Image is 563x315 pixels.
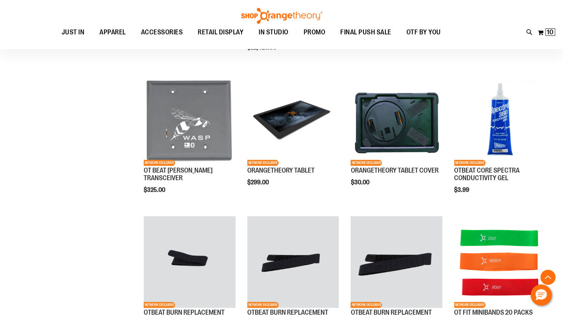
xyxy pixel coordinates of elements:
span: NETWORK EXCLUSIVE [351,160,382,166]
span: NETWORK EXCLUSIVE [247,160,279,166]
span: $299.00 [247,179,270,186]
a: Product image for ORANGETHEORY TABLETNETWORK EXCLUSIVE [247,74,339,167]
a: Product image for ORANGETHEORY TABLET COVERNETWORK EXCLUSIVE [351,74,442,167]
img: Product image for OT FIT MINIBANDS 20 PACKS [454,216,546,308]
a: RETAIL DISPLAY [190,24,251,41]
a: OTBEAT CORE SPECTRA CONDUCTIVITY GEL [454,167,520,182]
img: Shop Orangetheory [240,8,323,24]
a: OTBEAT CORE SPECTRA CONDUCTIVITY GELNETWORK EXCLUSIVE [454,74,546,167]
span: OTF BY YOU [406,24,441,41]
span: NETWORK EXCLUSIVE [454,160,485,166]
a: OT BEAT [PERSON_NAME] TRANSCEIVER [144,167,212,182]
button: Back To Top [540,270,555,285]
a: FINAL PUSH SALE [333,24,399,41]
img: Product image for OT BEAT POE TRANSCEIVER [144,74,236,166]
img: Product image for OTBEAT BURN REPLACEMENT BAND - MEDIUM [247,216,339,308]
span: $30.00 [351,179,370,186]
img: Product image for ORANGETHEORY TABLET COVER [351,74,442,166]
div: product [450,70,550,212]
img: Product image for OTBEAT BURN REPLACEMENT BAND - SMALL [144,216,236,308]
div: product [244,70,343,205]
div: product [347,70,446,205]
span: NETWORK EXCLUSIVE [351,302,382,308]
span: APPAREL [99,24,126,41]
a: ORANGETHEORY TABLET COVER [351,167,438,174]
a: Product image for OT BEAT POE TRANSCEIVERNETWORK EXCLUSIVE [144,74,236,167]
span: FINAL PUSH SALE [340,24,391,41]
a: ACCESSORIES [133,24,191,41]
span: PROMO [304,24,326,41]
a: ORANGETHEORY TABLET [247,167,315,174]
span: NETWORK EXCLUSIVE [144,302,175,308]
span: NETWORK EXCLUSIVE [454,302,485,308]
a: JUST IN [54,24,92,41]
span: ACCESSORIES [141,24,183,41]
span: NETWORK EXCLUSIVE [144,160,175,166]
span: IN STUDIO [259,24,288,41]
span: 10 [547,28,554,36]
a: APPAREL [92,24,133,41]
span: NETWORK EXCLUSIVE [247,302,279,308]
a: OTF BY YOU [399,24,448,41]
div: product [140,70,239,212]
span: $325.00 [144,187,166,193]
img: Product image for ORANGETHEORY TABLET [247,74,339,166]
button: Hello, have a question? Let’s chat. [530,284,552,306]
span: RETAIL DISPLAY [198,24,244,41]
a: Product image for OTBEAT BURN REPLACEMENT BAND - MEDIUMNETWORK EXCLUSIVE [247,216,339,309]
img: OTBEAT CORE SPECTRA CONDUCTIVITY GEL [454,74,546,166]
a: PROMO [296,24,333,41]
img: Product image for OTBEAT BURN REPLACEMENT BAND - LARGE [351,216,442,308]
a: IN STUDIO [251,24,296,41]
span: JUST IN [62,24,85,41]
a: Product image for OTBEAT BURN REPLACEMENT BAND - LARGENETWORK EXCLUSIVE [351,216,442,309]
a: Product image for OTBEAT BURN REPLACEMENT BAND - SMALLNETWORK EXCLUSIVE [144,216,236,309]
span: $3.99 [454,187,470,193]
a: Product image for OT FIT MINIBANDS 20 PACKSNETWORK EXCLUSIVE [454,216,546,309]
